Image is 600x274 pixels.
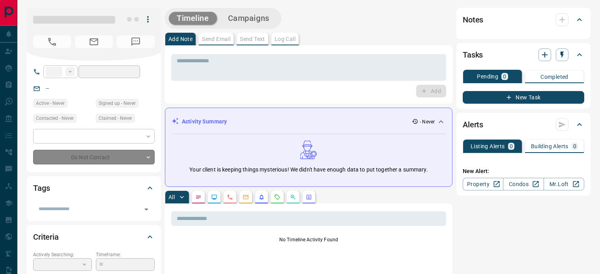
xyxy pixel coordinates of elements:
[172,114,446,129] div: Activity Summary- Never
[189,166,428,174] p: Your client is keeping things mysterious! We didn't have enough data to put together a summary.
[220,12,277,25] button: Campaigns
[463,115,584,134] div: Alerts
[463,13,483,26] h2: Notes
[33,179,155,198] div: Tags
[195,194,202,200] svg: Notes
[171,236,446,243] p: No Timeline Activity Found
[33,251,92,258] p: Actively Searching:
[141,204,152,215] button: Open
[544,178,584,190] a: Mr.Loft
[227,194,233,200] svg: Calls
[420,118,435,125] p: - Never
[540,74,568,80] p: Completed
[33,227,155,246] div: Criteria
[96,251,155,258] p: Timeframe:
[168,36,193,42] p: Add Note
[463,167,584,175] p: New Alert:
[33,231,59,243] h2: Criteria
[168,194,175,200] p: All
[182,117,227,126] p: Activity Summary
[274,194,280,200] svg: Requests
[36,114,74,122] span: Contacted - Never
[463,118,483,131] h2: Alerts
[463,48,483,61] h2: Tasks
[503,74,506,79] p: 0
[243,194,249,200] svg: Emails
[477,74,498,79] p: Pending
[306,194,312,200] svg: Agent Actions
[33,182,50,194] h2: Tags
[510,144,513,149] p: 0
[463,45,584,64] div: Tasks
[290,194,296,200] svg: Opportunities
[463,91,584,104] button: New Task
[117,35,155,48] span: No Number
[573,144,576,149] p: 0
[33,150,155,164] div: Do Not Contact
[258,194,265,200] svg: Listing Alerts
[211,194,217,200] svg: Lead Browsing Activity
[36,99,65,107] span: Active - Never
[46,85,49,91] a: --
[99,99,136,107] span: Signed up - Never
[169,12,217,25] button: Timeline
[531,144,568,149] p: Building Alerts
[33,35,71,48] span: No Number
[503,178,544,190] a: Condos
[471,144,505,149] p: Listing Alerts
[463,178,503,190] a: Property
[99,114,132,122] span: Claimed - Never
[463,10,584,29] div: Notes
[75,35,113,48] span: No Email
